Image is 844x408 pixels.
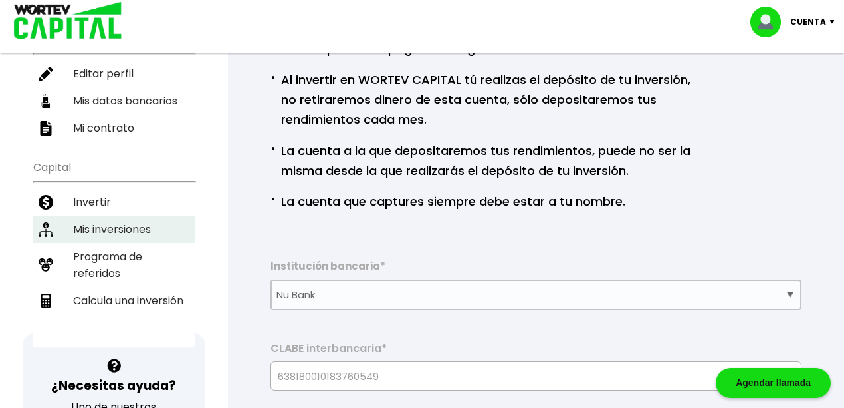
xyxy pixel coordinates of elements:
span: · [270,189,275,209]
label: Institución bancaria [270,260,801,280]
a: Invertir [33,188,195,216]
ul: Perfil [33,24,195,142]
a: Mi contrato [33,114,195,142]
a: Calcula una inversión [33,287,195,314]
p: Al invertir en WORTEV CAPITAL tú realizas el depósito de tu inversión, no retiraremos dinero de e... [270,67,700,130]
p: Cuenta [790,12,826,32]
img: invertir-icon.b3b967d7.svg [39,195,53,210]
span: · [270,138,275,158]
img: recomiendanos-icon.9b8e9327.svg [39,258,53,272]
h3: ¿Necesitas ayuda? [51,376,176,395]
a: Editar perfil [33,60,195,87]
p: La cuenta a la que depositaremos tus rendimientos, puede no ser la misma desde la que realizarás ... [270,138,700,181]
input: 18 dígitos [276,362,795,390]
a: Mis inversiones [33,216,195,243]
img: icon-down [826,20,844,24]
a: Mis datos bancarios [33,87,195,114]
img: datos-icon.10cf9172.svg [39,94,53,108]
img: editar-icon.952d3147.svg [39,67,53,81]
ul: Capital [33,152,195,347]
div: Agendar llamada [716,368,831,398]
span: · [270,67,275,87]
a: Programa de referidos [33,243,195,287]
img: contrato-icon.f2db500c.svg [39,121,53,136]
img: profile-image [750,7,790,37]
p: La cuenta que captures siempre debe estar a tu nombre. [270,189,625,212]
img: calculadora-icon.17d418c4.svg [39,294,53,308]
label: CLABE interbancaria [270,342,801,362]
img: inversiones-icon.6695dc30.svg [39,222,53,237]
